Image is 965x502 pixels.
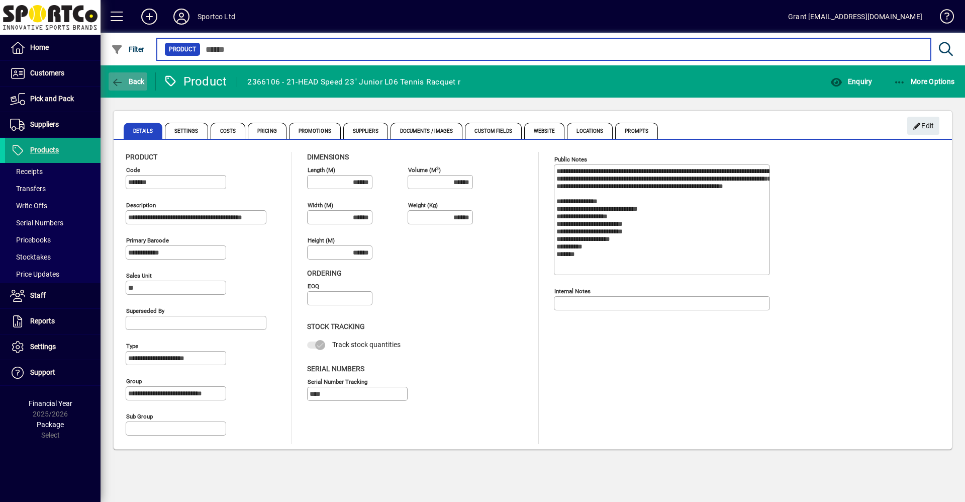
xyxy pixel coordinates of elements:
[307,365,364,373] span: Serial Numbers
[133,8,165,26] button: Add
[10,236,51,244] span: Pricebooks
[211,123,246,139] span: Costs
[567,123,613,139] span: Locations
[524,123,565,139] span: Website
[126,378,142,385] mat-label: Group
[5,266,101,283] a: Price Updates
[109,40,147,58] button: Filter
[126,343,138,350] mat-label: Type
[308,166,335,174] mat-label: Length (m)
[308,283,319,290] mat-label: EOQ
[5,334,101,360] a: Settings
[247,74,460,90] div: 2366106 - 21-HEAD Speed 23" Junior L06 Tennis Racquet r
[30,343,56,351] span: Settings
[5,231,101,248] a: Pricebooks
[408,202,438,209] mat-label: Weight (Kg)
[10,168,43,176] span: Receipts
[307,153,349,161] span: Dimensions
[109,72,147,91] button: Back
[126,153,157,161] span: Product
[5,360,101,385] a: Support
[30,317,55,325] span: Reports
[30,43,49,51] span: Home
[5,163,101,180] a: Receipts
[5,214,101,231] a: Serial Numbers
[101,72,156,91] app-page-header-button: Back
[5,35,101,60] a: Home
[788,9,922,25] div: Grant [EMAIL_ADDRESS][DOMAIN_NAME]
[828,72,875,91] button: Enquiry
[5,197,101,214] a: Write Offs
[10,253,51,261] span: Stocktakes
[126,237,169,244] mat-label: Primary barcode
[554,156,587,163] mat-label: Public Notes
[894,77,955,86] span: More Options
[30,95,74,103] span: Pick and Pack
[932,2,952,35] a: Knowledge Base
[30,291,46,299] span: Staff
[10,270,59,278] span: Price Updates
[907,117,939,135] button: Edit
[332,341,401,349] span: Track stock quantities
[29,399,72,407] span: Financial Year
[111,77,145,86] span: Back
[30,120,59,128] span: Suppliers
[5,309,101,334] a: Reports
[615,123,658,139] span: Prompts
[343,123,388,139] span: Suppliers
[10,219,63,227] span: Serial Numbers
[830,77,872,86] span: Enquiry
[10,185,46,193] span: Transfers
[126,202,156,209] mat-label: Description
[126,272,152,279] mat-label: Sales unit
[307,322,365,330] span: Stock Tracking
[308,237,335,244] mat-label: Height (m)
[126,413,153,420] mat-label: Sub group
[165,123,208,139] span: Settings
[5,283,101,308] a: Staff
[5,112,101,137] a: Suppliers
[10,202,47,210] span: Write Offs
[554,288,591,295] mat-label: Internal Notes
[30,146,59,154] span: Products
[436,165,439,171] sup: 3
[30,69,64,77] span: Customers
[126,307,164,314] mat-label: Superseded by
[289,123,341,139] span: Promotions
[163,73,227,90] div: Product
[111,45,145,53] span: Filter
[5,180,101,197] a: Transfers
[408,166,441,174] mat-label: Volume (m )
[165,8,198,26] button: Profile
[308,202,333,209] mat-label: Width (m)
[308,378,367,385] mat-label: Serial Number tracking
[5,248,101,266] a: Stocktakes
[913,118,934,134] span: Edit
[391,123,463,139] span: Documents / Images
[169,44,196,54] span: Product
[30,368,55,376] span: Support
[891,72,957,91] button: More Options
[126,166,140,174] mat-label: Code
[198,9,235,25] div: Sportco Ltd
[307,269,342,277] span: Ordering
[124,123,162,139] span: Details
[37,421,64,429] span: Package
[5,87,101,112] a: Pick and Pack
[248,123,286,139] span: Pricing
[5,61,101,86] a: Customers
[465,123,521,139] span: Custom Fields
